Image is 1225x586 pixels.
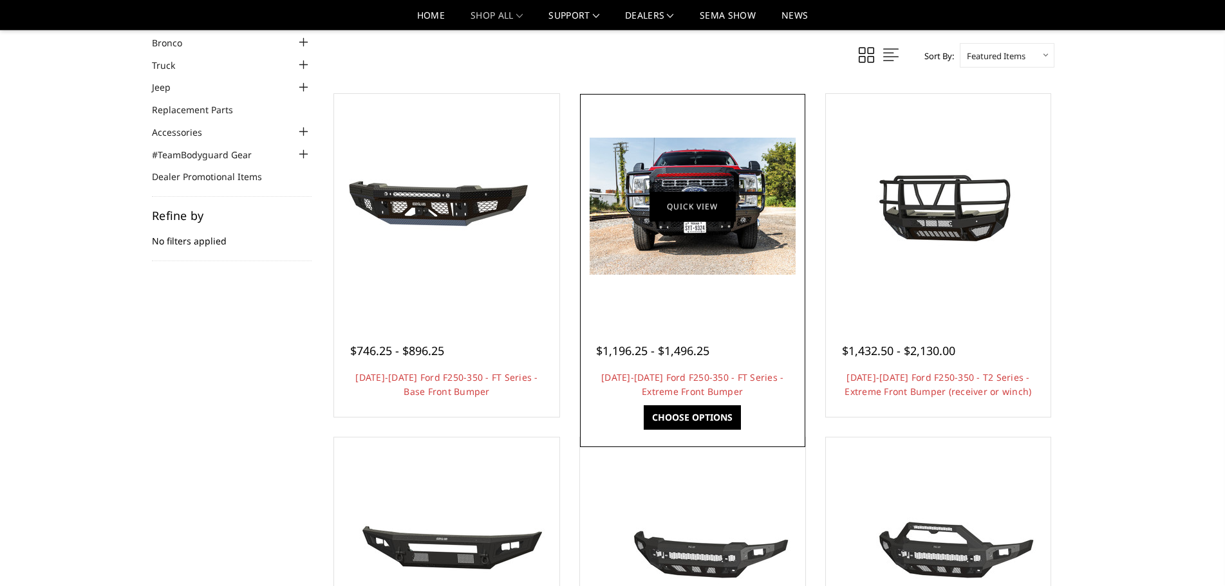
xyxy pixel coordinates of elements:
[601,371,783,398] a: [DATE]-[DATE] Ford F250-350 - FT Series - Extreme Front Bumper
[152,59,191,72] a: Truck
[350,343,444,358] span: $746.25 - $896.25
[152,36,198,50] a: Bronco
[337,97,556,316] a: 2023-2025 Ford F250-350 - FT Series - Base Front Bumper
[596,343,709,358] span: $1,196.25 - $1,496.25
[845,371,1031,398] a: [DATE]-[DATE] Ford F250-350 - T2 Series - Extreme Front Bumper (receiver or winch)
[842,343,955,358] span: $1,432.50 - $2,130.00
[417,11,445,30] a: Home
[355,371,538,398] a: [DATE]-[DATE] Ford F250-350 - FT Series - Base Front Bumper
[625,11,674,30] a: Dealers
[829,97,1048,316] a: 2023-2025 Ford F250-350 - T2 Series - Extreme Front Bumper (receiver or winch) 2023-2025 Ford F25...
[650,191,736,221] a: Quick view
[471,11,523,30] a: shop all
[781,11,808,30] a: News
[152,148,268,161] a: #TeamBodyguard Gear
[548,11,599,30] a: Support
[1161,524,1225,586] iframe: Chat Widget
[644,405,741,430] a: Choose Options
[152,170,278,183] a: Dealer Promotional Items
[344,158,550,255] img: 2023-2025 Ford F250-350 - FT Series - Base Front Bumper
[152,210,312,221] h5: Refine by
[700,11,756,30] a: SEMA Show
[152,103,249,116] a: Replacement Parts
[590,138,796,275] img: 2023-2025 Ford F250-350 - FT Series - Extreme Front Bumper
[152,210,312,261] div: No filters applied
[835,149,1041,264] img: 2023-2025 Ford F250-350 - T2 Series - Extreme Front Bumper (receiver or winch)
[917,46,954,66] label: Sort By:
[152,125,218,139] a: Accessories
[152,80,187,94] a: Jeep
[583,97,802,316] a: 2023-2025 Ford F250-350 - FT Series - Extreme Front Bumper 2023-2025 Ford F250-350 - FT Series - ...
